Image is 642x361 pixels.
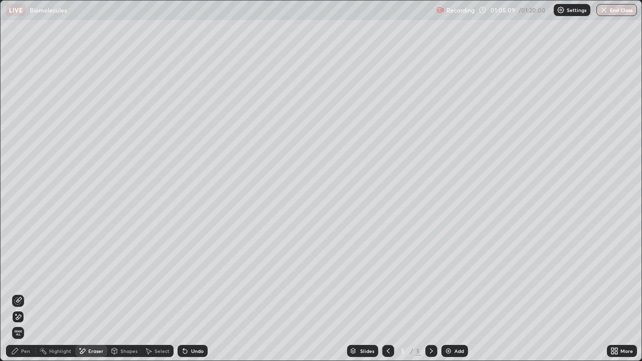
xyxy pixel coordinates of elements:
div: Highlight [49,348,71,353]
div: Slides [360,348,374,353]
p: LIVE [9,6,23,14]
div: 5 [415,346,421,355]
p: Settings [567,8,586,13]
div: Undo [191,348,204,353]
img: recording.375f2c34.svg [436,6,444,14]
p: Biomolecules [30,6,67,14]
img: end-class-cross [600,6,608,14]
div: Pen [21,348,30,353]
div: Add [454,348,464,353]
p: Recording [446,7,474,14]
div: Eraser [88,348,103,353]
button: End Class [596,4,637,16]
img: class-settings-icons [557,6,565,14]
img: add-slide-button [444,347,452,355]
div: Select [154,348,170,353]
span: Erase all [13,330,24,336]
div: 5 [398,348,408,354]
div: / [410,348,413,354]
div: More [620,348,633,353]
div: Shapes [120,348,137,353]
